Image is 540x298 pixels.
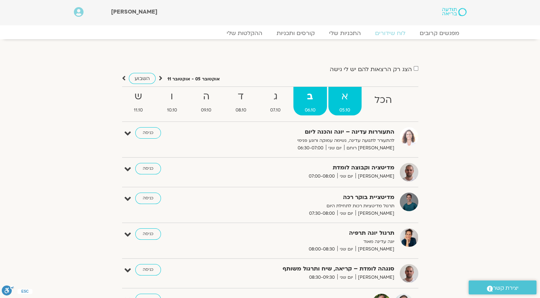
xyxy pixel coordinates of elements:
span: 07:30-08:00 [307,210,337,217]
span: [PERSON_NAME] [355,173,394,180]
span: 08:00-08:30 [306,245,337,253]
p: יוגה עדינה מאוד [219,238,394,245]
span: 08:30-09:30 [307,274,337,281]
span: [PERSON_NAME] [355,274,394,281]
a: א05.10 [328,87,362,115]
a: כניסה [135,193,161,204]
nav: Menu [74,30,466,37]
strong: תרגול יוגה תרפיה [219,228,394,238]
a: כניסה [135,163,161,174]
span: [PERSON_NAME] [355,245,394,253]
a: הכל [363,87,403,115]
a: התכניות שלי [322,30,368,37]
p: אוקטובר 05 - אוקטובר 11 [167,75,220,83]
strong: מדיטציה וקבוצה לומדת [219,163,394,173]
a: כניסה [135,127,161,139]
span: השבוע [135,75,150,82]
p: להתעורר לתנועה עדינה, נשימה עמוקה ורוגע פנימי [219,137,394,144]
span: יצירת קשר [493,283,519,293]
span: [PERSON_NAME] רוחם [344,144,394,152]
a: ד08.10 [224,87,258,115]
strong: הכל [363,92,403,108]
label: הצג רק הרצאות להם יש לי גישה [330,66,412,73]
strong: התעוררות עדינה – יוגה והכנה ליום [219,127,394,137]
span: יום שני [337,245,355,253]
a: כניסה [135,264,161,275]
strong: ה [190,89,223,105]
strong: ש [123,89,155,105]
span: 11.10 [123,106,155,114]
strong: מדיטציית בוקר רכה [219,193,394,202]
strong: ב [293,89,327,105]
span: יום שני [337,210,355,217]
p: תרגול מדיטציות רכות לתחילת היום [219,202,394,210]
a: כניסה [135,228,161,240]
span: יום שני [337,173,355,180]
a: מפגשים קרובים [413,30,466,37]
span: 10.10 [156,106,188,114]
span: יום שני [326,144,344,152]
strong: סנגהה לומדת – קריאה, שיח ותרגול משותף [219,264,394,274]
a: ו10.10 [156,87,188,115]
strong: ג [259,89,292,105]
strong: ד [224,89,258,105]
span: 06.10 [293,106,327,114]
a: ה09.10 [190,87,223,115]
span: 05.10 [328,106,362,114]
a: ב06.10 [293,87,327,115]
span: 09.10 [190,106,223,114]
span: [PERSON_NAME] [111,8,157,16]
span: 07:00-08:00 [306,173,337,180]
strong: א [328,89,362,105]
span: 07.10 [259,106,292,114]
a: ההקלטות שלי [219,30,269,37]
span: יום שני [337,274,355,281]
span: [PERSON_NAME] [355,210,394,217]
a: יצירת קשר [469,280,536,294]
a: השבוע [129,73,156,84]
a: לוח שידורים [368,30,413,37]
strong: ו [156,89,188,105]
a: קורסים ותכניות [269,30,322,37]
span: 06:30-07:00 [295,144,326,152]
a: ג07.10 [259,87,292,115]
span: 08.10 [224,106,258,114]
a: ש11.10 [123,87,155,115]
